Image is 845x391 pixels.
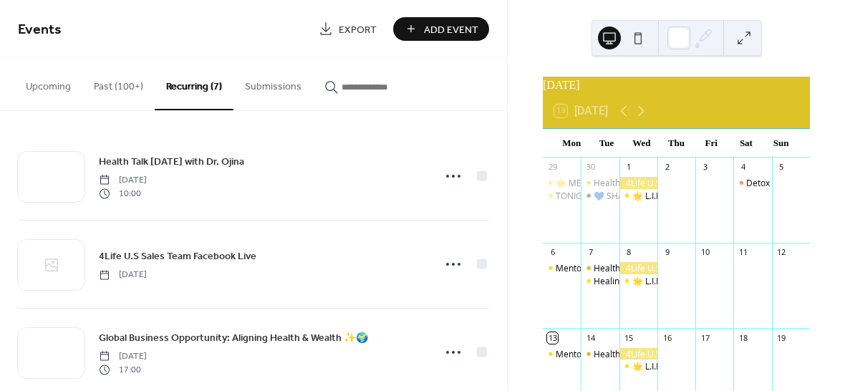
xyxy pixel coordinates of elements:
[700,332,710,343] div: 17
[585,247,596,258] div: 7
[99,187,147,200] span: 10:00
[543,190,581,202] div: TONIGHT'S TOPIC: Celebrating OCTOBERS DETOX !!
[581,275,619,287] div: Healing together: a thriver's journey with her doctor.
[99,249,256,264] span: 4Life U.S Sales Team Facebook Live
[589,129,624,158] div: Tue
[585,332,596,343] div: 14
[155,58,233,110] button: Recurring (7)
[700,162,710,173] div: 3
[624,162,634,173] div: 1
[99,153,244,170] a: Health Talk [DATE] with Dr. Ojina
[776,247,787,258] div: 12
[738,332,748,343] div: 18
[659,129,694,158] div: Thu
[99,363,147,376] span: 17:00
[624,332,634,343] div: 15
[547,247,558,258] div: 6
[776,332,787,343] div: 19
[99,269,147,281] span: [DATE]
[547,162,558,173] div: 29
[581,262,619,274] div: Health Talk Tuesday with Dr. Ojina
[585,162,596,173] div: 30
[619,348,657,360] div: 4Life U.S Sales Team Facebook Live
[594,348,723,360] div: Health Talk [DATE] with Dr. Ojina
[554,129,589,158] div: Mon
[738,247,748,258] div: 11
[662,162,672,173] div: 2
[738,162,748,173] div: 4
[594,262,723,274] div: Health Talk [DATE] with Dr. Ojina
[619,275,657,287] div: 🌟 L.I.F.E. LEGACY Exchange 🌟 ⬆️Learn • Inspire • Focus • Engage
[624,129,659,158] div: Wed
[581,190,619,202] div: 💙 SHARE GOOD Health Talk - Sarcopenia: How to Avoid Muscle Loss as We Age with Guest Speaker Bern...
[763,129,798,158] div: Sun
[99,155,244,170] span: Health Talk [DATE] with Dr. Ojina
[233,58,313,109] button: Submissions
[619,360,657,372] div: 🌟 L.I.F.E. LEGACY Exchange 🌟 ⬆️Learn • Inspire • Focus • Engage
[662,332,672,343] div: 16
[543,348,581,360] div: Mentor Monday Global - Zoom and Live on our Private Facebook Group
[339,22,377,37] span: Export
[619,177,657,189] div: 4Life U.S Sales Team Facebook Live
[393,17,489,41] button: Add Event
[82,58,155,109] button: Past (100+)
[543,262,581,274] div: Mentor Monday Global - Zoom and Live on our Private Facebook Group
[694,129,729,158] div: Fri
[776,162,787,173] div: 5
[556,190,761,202] div: TONIGHT'S TOPIC: Celebrating OCTOBERS DETOX !!
[624,247,634,258] div: 8
[547,332,558,343] div: 13
[733,177,771,189] div: Detox Diaries
[556,348,833,360] div: Mentor [DATE] Global - Zoom and Live on our Private Facebook Group
[18,16,62,44] span: Events
[99,174,147,187] span: [DATE]
[729,129,764,158] div: Sat
[14,58,82,109] button: Upcoming
[619,190,657,202] div: 🌟 L.I.F.E. LEGACY Exchange 🌟 ⬆️Learn • Inspire • Focus • Engage
[556,262,833,274] div: Mentor [DATE] Global - Zoom and Live on our Private Facebook Group
[543,177,581,189] div: 🌟 MENTOR MONDAY : "Transfer Factor- The Science Behind Immune Intelligence"
[581,177,619,189] div: Health Talk Tuesday with Dr. Ojina
[99,350,147,363] span: [DATE]
[619,262,657,274] div: 4Life U.S Sales Team Facebook Live
[99,248,256,264] a: 4Life U.S Sales Team Facebook Live
[424,22,478,37] span: Add Event
[581,348,619,360] div: Health Talk Tuesday with Dr. Ojina
[543,77,810,94] div: [DATE]
[700,247,710,258] div: 10
[308,17,387,41] a: Export
[746,177,801,189] div: Detox Diaries
[594,275,802,287] div: Healing together: a thriver's journey with her doctor.
[594,177,723,189] div: Health Talk [DATE] with Dr. Ojina
[99,329,368,346] a: Global Business Opportunity: Aligning Health & Wealth ✨🌍
[99,331,368,346] span: Global Business Opportunity: Aligning Health & Wealth ✨🌍
[662,247,672,258] div: 9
